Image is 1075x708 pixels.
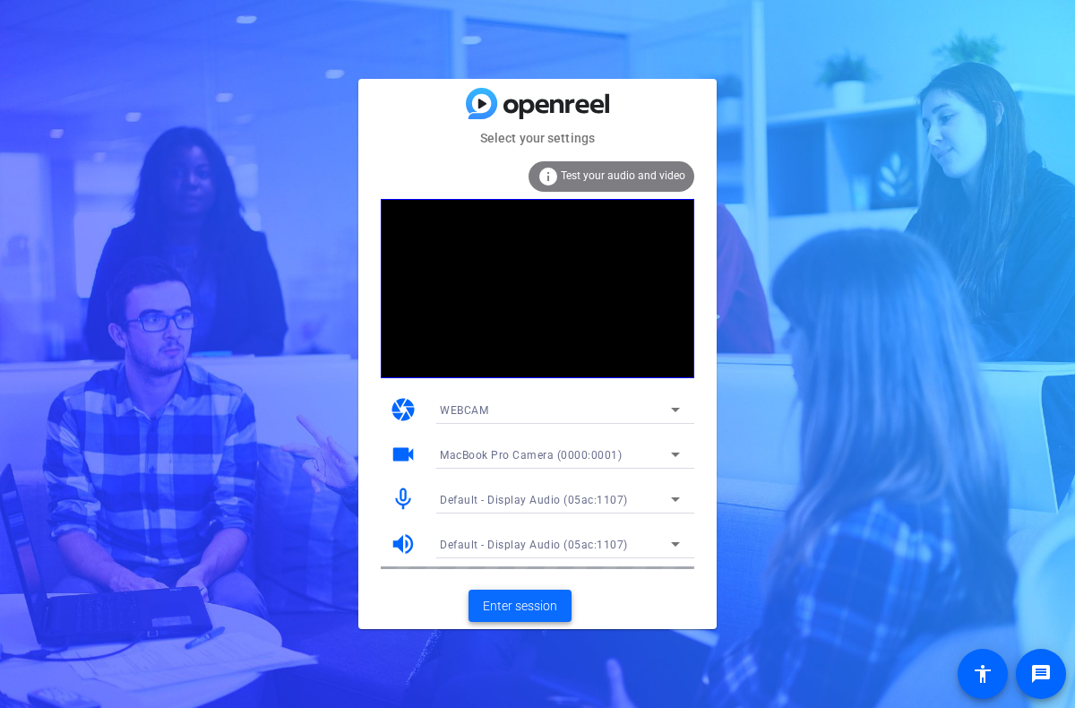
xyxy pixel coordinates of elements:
mat-icon: videocam [390,441,417,468]
mat-icon: mic_none [390,486,417,513]
span: Test your audio and video [561,169,685,182]
mat-icon: camera [390,396,417,423]
mat-icon: volume_up [390,531,417,557]
span: WEBCAM [440,404,488,417]
mat-icon: accessibility [972,663,993,685]
img: blue-gradient.svg [466,88,609,119]
mat-icon: message [1030,663,1052,685]
button: Enter session [469,590,572,622]
span: Default - Display Audio (05ac:1107) [440,539,628,551]
span: Enter session [483,597,557,616]
span: Default - Display Audio (05ac:1107) [440,494,628,506]
mat-icon: info [537,166,559,187]
mat-card-subtitle: Select your settings [358,128,717,148]
span: MacBook Pro Camera (0000:0001) [440,449,622,462]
